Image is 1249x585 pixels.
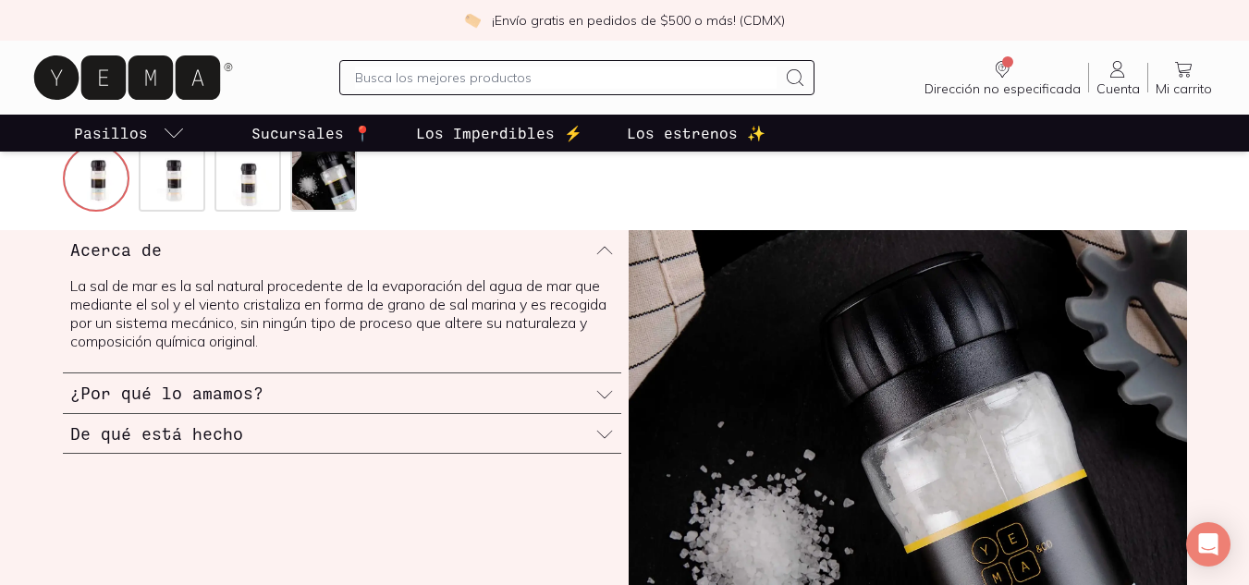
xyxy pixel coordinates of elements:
[492,11,785,30] p: ¡Envío gratis en pedidos de $500 o más! (CDMX)
[627,122,765,144] p: Los estrenos ✨
[412,115,586,152] a: Los Imperdibles ⚡️
[70,238,162,262] h3: Acerca de
[464,12,481,29] img: check
[216,147,283,213] img: 29392-sal-de-mar-yema-3_2bc98356-244d-409b-84cf-d840fc2513d9=fwebp-q70-w256
[623,115,769,152] a: Los estrenos ✨
[1148,58,1219,97] a: Mi carrito
[74,122,148,144] p: Pasillos
[1089,58,1147,97] a: Cuenta
[355,67,778,89] input: Busca los mejores productos
[70,421,243,445] h3: De qué está hecho
[1096,80,1140,97] span: Cuenta
[141,147,207,213] img: 29392-sal-de-mar-yema-2_4f5e9fd7-5f66-4423-88d8-fda714192b27=fwebp-q70-w256
[70,276,614,350] p: La sal de mar es la sal natural procedente de la evaporación del agua de mar que mediante el sol ...
[416,122,582,144] p: Los Imperdibles ⚡️
[65,147,131,213] img: 29392-sal-de-mar-yema-1_a93d3533-6bb6-4f15-9f7f-383d625de438=fwebp-q70-w256
[1156,80,1212,97] span: Mi carrito
[70,381,263,405] h3: ¿Por qué lo amamos?
[1186,522,1231,567] div: Open Intercom Messenger
[248,115,375,152] a: Sucursales 📍
[917,58,1088,97] a: Dirección no especificada
[925,80,1081,97] span: Dirección no especificada
[251,122,372,144] p: Sucursales 📍
[292,147,359,213] img: 29392-sal-de-mar-yema-4_387525c9-b9ab-49f6-881c-abd47f957977=fwebp-q70-w256
[70,115,189,152] a: pasillo-todos-link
